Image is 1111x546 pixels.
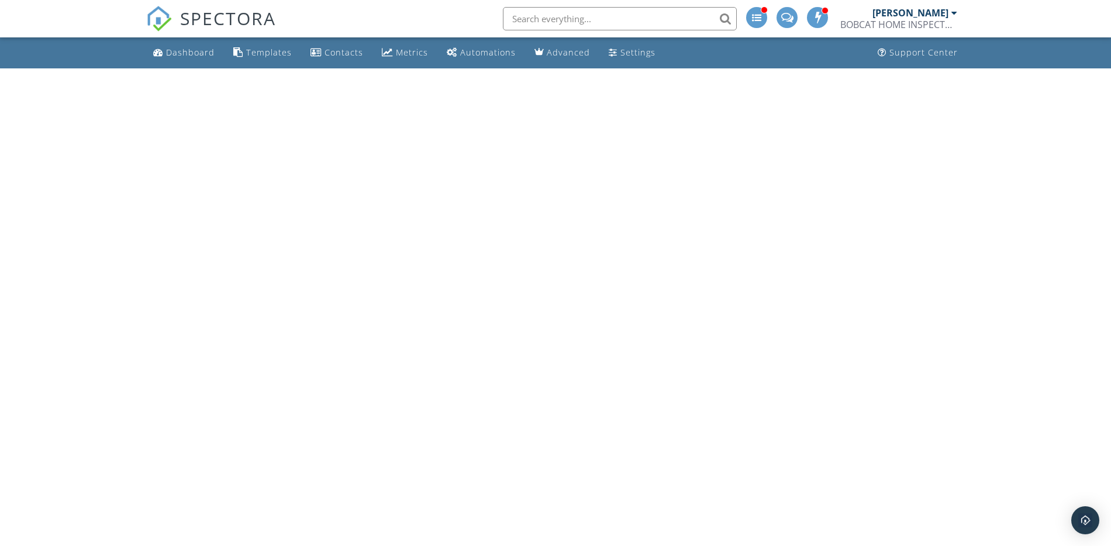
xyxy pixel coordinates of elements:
[620,47,655,58] div: Settings
[396,47,428,58] div: Metrics
[873,42,962,64] a: Support Center
[503,7,737,30] input: Search everything...
[229,42,296,64] a: Templates
[872,7,948,19] div: [PERSON_NAME]
[377,42,433,64] a: Metrics
[530,42,595,64] a: Advanced
[146,6,172,32] img: The Best Home Inspection Software - Spectora
[325,47,363,58] div: Contacts
[246,47,292,58] div: Templates
[166,47,215,58] div: Dashboard
[547,47,590,58] div: Advanced
[889,47,958,58] div: Support Center
[180,6,276,30] span: SPECTORA
[442,42,520,64] a: Automations (Advanced)
[146,16,276,40] a: SPECTORA
[149,42,219,64] a: Dashboard
[306,42,368,64] a: Contacts
[1071,506,1099,534] div: Open Intercom Messenger
[840,19,957,30] div: BOBCAT HOME INSPECTOR
[460,47,516,58] div: Automations
[604,42,660,64] a: Settings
